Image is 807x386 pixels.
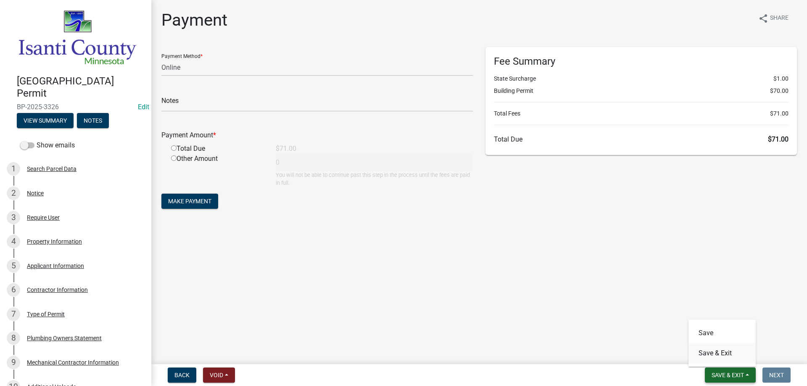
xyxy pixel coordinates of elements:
[17,9,138,66] img: Isanti County, Minnesota
[688,320,756,367] div: Save & Exit
[168,198,211,205] span: Make Payment
[7,186,20,200] div: 2
[17,103,134,111] span: BP-2025-3326
[20,140,75,150] label: Show emails
[27,360,119,365] div: Mechanical Contractor Information
[17,118,74,124] wm-modal-confirm: Summary
[168,368,196,383] button: Back
[77,113,109,128] button: Notes
[165,144,269,154] div: Total Due
[688,343,756,363] button: Save & Exit
[161,10,227,30] h1: Payment
[762,368,791,383] button: Next
[27,263,84,269] div: Applicant Information
[770,109,789,118] span: $71.00
[138,103,149,111] wm-modal-confirm: Edit Application Number
[17,113,74,128] button: View Summary
[712,372,744,378] span: Save & Exit
[138,103,149,111] a: Edit
[688,323,756,343] button: Save
[27,311,65,317] div: Type of Permit
[77,118,109,124] wm-modal-confirm: Notes
[773,74,789,83] span: $1.00
[165,154,269,187] div: Other Amount
[769,372,784,378] span: Next
[7,259,20,273] div: 5
[7,307,20,321] div: 7
[203,368,235,383] button: Void
[752,10,795,26] button: shareShare
[758,13,768,24] i: share
[27,335,102,341] div: Plumbing Owners Statement
[27,239,82,244] div: Property Information
[770,87,789,95] span: $70.00
[770,13,789,24] span: Share
[27,215,60,221] div: Require User
[7,331,20,345] div: 8
[27,190,44,196] div: Notice
[494,55,789,68] h6: Fee Summary
[17,75,145,100] h4: [GEOGRAPHIC_DATA] Permit
[7,283,20,297] div: 6
[174,372,190,378] span: Back
[7,162,20,176] div: 1
[7,356,20,369] div: 9
[210,372,223,378] span: Void
[705,368,756,383] button: Save & Exit
[27,287,88,293] div: Contractor Information
[494,109,789,118] li: Total Fees
[7,235,20,248] div: 4
[494,87,789,95] li: Building Permit
[7,211,20,224] div: 3
[161,194,218,209] button: Make Payment
[494,135,789,143] h6: Total Due
[494,74,789,83] li: State Surcharge
[155,130,479,140] div: Payment Amount
[27,166,76,172] div: Search Parcel Data
[768,135,789,143] span: $71.00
